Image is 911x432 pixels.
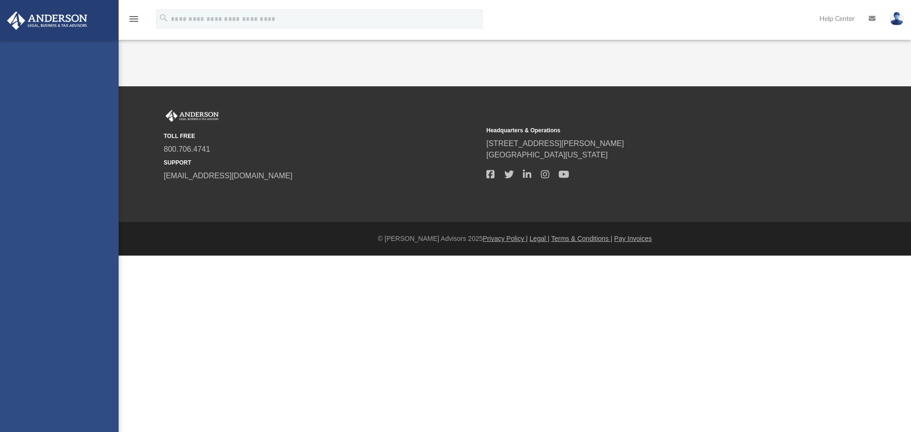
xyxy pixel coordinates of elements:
a: [EMAIL_ADDRESS][DOMAIN_NAME] [164,172,292,180]
img: User Pic [890,12,904,26]
i: search [158,13,169,23]
i: menu [128,13,139,25]
a: [STREET_ADDRESS][PERSON_NAME] [486,139,624,147]
small: SUPPORT [164,158,480,167]
small: Headquarters & Operations [486,126,802,135]
img: Anderson Advisors Platinum Portal [4,11,90,30]
a: Legal | [530,235,549,242]
a: Privacy Policy | [483,235,528,242]
a: Pay Invoices [614,235,651,242]
a: [GEOGRAPHIC_DATA][US_STATE] [486,151,608,159]
a: menu [128,18,139,25]
div: © [PERSON_NAME] Advisors 2025 [119,234,911,244]
a: 800.706.4741 [164,145,210,153]
a: Terms & Conditions | [551,235,613,242]
img: Anderson Advisors Platinum Portal [164,110,221,122]
small: TOLL FREE [164,132,480,140]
